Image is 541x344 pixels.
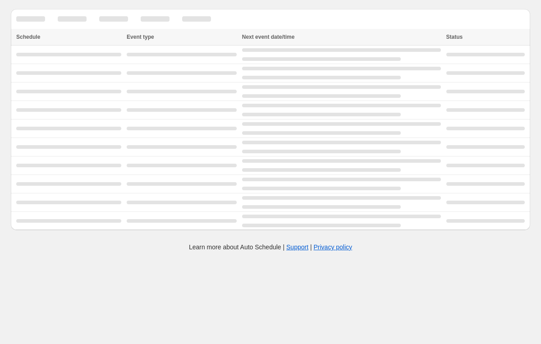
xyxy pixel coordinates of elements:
a: Support [286,243,308,251]
span: Status [446,34,463,40]
span: Event type [127,34,154,40]
p: Learn more about Auto Schedule | | [189,243,352,252]
span: Next event date/time [242,34,295,40]
a: Privacy policy [314,243,353,251]
span: Schedule [16,34,40,40]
